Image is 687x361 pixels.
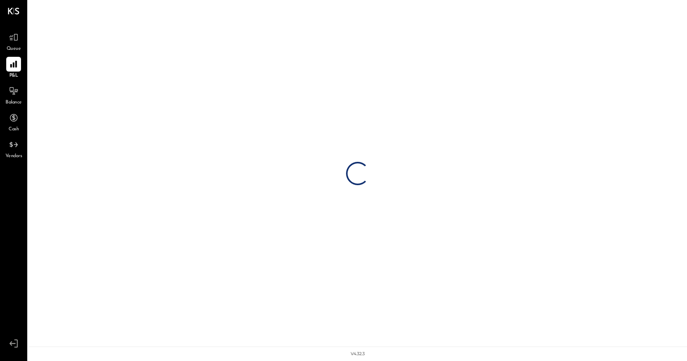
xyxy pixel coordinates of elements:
a: Balance [0,84,27,106]
span: Queue [7,46,21,53]
span: Balance [5,99,22,106]
span: Vendors [5,153,22,160]
span: Cash [9,126,19,133]
span: P&L [9,72,18,79]
a: Queue [0,30,27,53]
a: Cash [0,110,27,133]
a: Vendors [0,137,27,160]
a: P&L [0,57,27,79]
div: v 4.32.3 [351,351,365,357]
